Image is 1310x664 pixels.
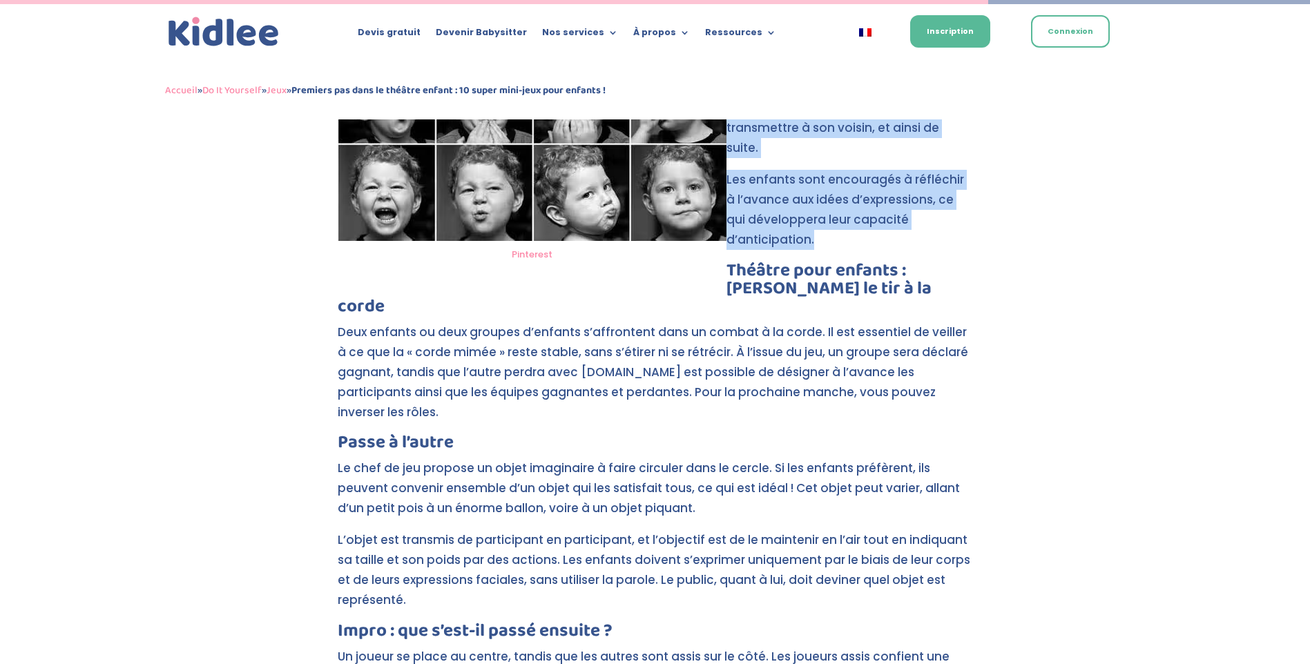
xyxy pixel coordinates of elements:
[165,82,606,99] span: » » »
[338,458,973,530] p: Le chef de jeu propose un objet imaginaire à faire circuler dans le cercle. Si les enfants préfèr...
[338,322,973,434] p: Deux enfants ou deux groupes d’enfants s’affrontent dans un combat à la corde. Il est essentiel d...
[436,28,527,43] a: Devenir Babysitter
[338,433,973,458] h3: Passe à l’autre
[291,82,606,99] strong: Premiers pas dans le théâtre enfant : 10 super mini-jeux pour enfants !
[1031,15,1110,48] a: Connexion
[358,28,421,43] a: Devis gratuit
[910,15,990,48] a: Inscription
[267,82,287,99] a: Jeux
[705,28,776,43] a: Ressources
[338,262,973,322] h3: Théâtre pour enfants : [PERSON_NAME] le tir à la corde
[633,28,690,43] a: À propos
[165,14,282,50] a: Kidlee Logo
[165,82,198,99] a: Accueil
[859,28,871,37] img: Français
[165,14,282,50] img: logo_kidlee_bleu
[202,82,262,99] a: Do It Yourself
[338,622,973,647] h3: Impro : que s’est-il passé ensuite ?
[338,530,973,622] p: L’objet est transmis de participant en participant, et l’objectif est de le maintenir en l’air to...
[512,248,552,261] a: Pinterest
[542,28,618,43] a: Nos services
